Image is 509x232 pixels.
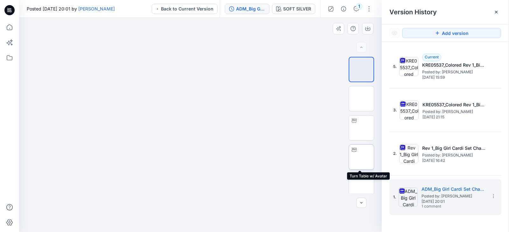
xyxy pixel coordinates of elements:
[389,8,437,16] span: Version History
[393,194,396,200] span: 1.
[422,75,486,80] span: [DATE] 15:59
[422,115,486,119] span: [DATE] 21:15
[494,10,499,15] button: Close
[78,6,115,11] a: [PERSON_NAME]
[422,204,466,209] span: 1 comment
[422,101,486,109] h5: KRE05537_Colored Rev 1_Big Girl Cardi Set Chase
[422,185,485,193] h5: ADM_Big Girl Cardi Set Chase_KRE05537
[402,28,501,38] button: Add version
[422,69,486,75] span: Posted by: Gwen Hine
[393,64,397,70] span: 5.
[356,3,362,10] div: 1
[399,188,418,207] img: ADM_Big Girl Cardi Set Chase_KRE05537
[389,28,400,38] button: Show Hidden Versions
[422,109,486,115] span: Posted by: Gwen Hine
[400,101,419,120] img: KRE05537_Colored Rev 1_Big Girl Cardi Set Chase
[152,4,218,14] button: Back to Current Version
[399,144,418,163] img: Rev 1_Big Girl Cardi Set Chase
[399,57,418,76] img: KRE05537_Colored Rev 1_Big Girl Cardi Set Chase
[425,55,439,59] span: Current
[422,152,486,158] span: Posted by: Gwen Hine
[422,193,485,199] span: Posted by: Gwen Hine
[236,5,265,12] div: ADM_Big Girl Cardi Set Chase_KRE05537
[422,144,486,152] h5: Rev 1_Big Girl Cardi Set Chase
[27,5,115,12] span: Posted [DATE] 20:01 by
[225,4,269,14] button: ADM_Big Girl Cardi Set Chase_KRE05537
[393,151,397,156] span: 2.
[338,4,349,14] button: Details
[422,61,486,69] h5: KRE05537_Colored Rev 1_Big Girl Cardi Set Chase
[272,4,315,14] button: SOFT SILVER
[283,5,311,12] div: SOFT SILVER
[422,158,486,163] span: [DATE] 16:42
[351,4,361,14] button: 1
[422,199,485,204] span: [DATE] 20:01
[393,107,397,113] span: 3.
